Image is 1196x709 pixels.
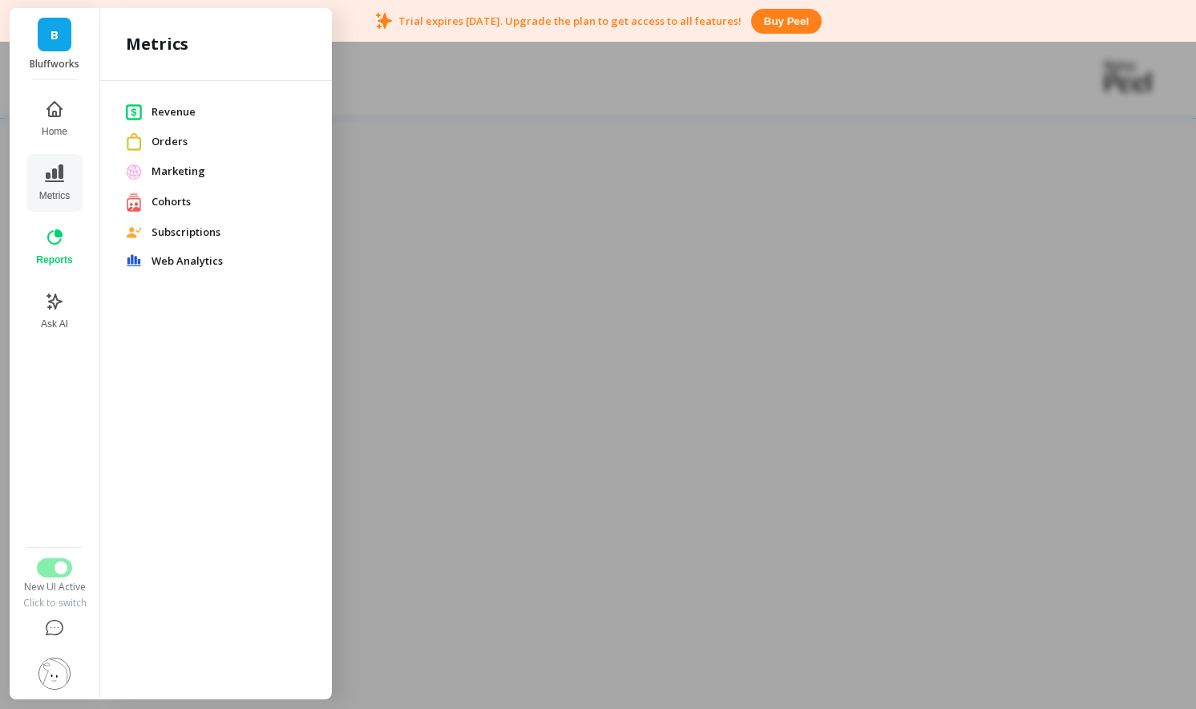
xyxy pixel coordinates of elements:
div: Click to switch [20,597,88,610]
button: Home [26,90,82,148]
img: [object Object] [126,164,142,180]
button: Metrics [26,154,82,212]
img: [object Object] [126,254,142,267]
span: Revenue [152,104,306,120]
img: profile picture [38,658,71,690]
button: Reports [26,218,82,276]
img: [object Object] [126,192,142,213]
span: Ask AI [41,318,68,330]
button: Help [20,610,88,648]
p: Bluffworks [26,58,84,71]
span: Cohorts [152,194,306,210]
span: Marketing [152,164,306,180]
img: [object Object] [126,227,142,238]
img: [object Object] [126,103,142,120]
button: Buy peel [751,9,822,34]
span: Reports [36,253,72,266]
h2: Metrics [126,33,188,55]
span: Home [42,125,67,138]
p: Trial expires [DATE]. Upgrade the plan to get access to all features! [398,14,741,28]
button: Switch to Legacy UI [37,558,72,577]
span: Subscriptions [152,225,306,241]
div: New UI Active [20,581,88,594]
span: Web Analytics [152,253,306,269]
img: [object Object] [126,133,142,150]
span: B [51,26,59,44]
span: Orders [152,134,306,150]
span: Metrics [39,189,71,202]
button: Ask AI [26,282,82,340]
button: Settings [20,648,88,699]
